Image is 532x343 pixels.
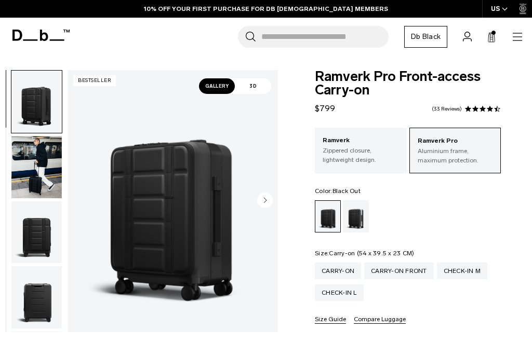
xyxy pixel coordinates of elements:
[323,135,399,146] p: Ramverk
[199,78,235,94] span: Gallery
[68,70,278,332] li: 1 / 10
[315,316,346,324] button: Size Guide
[315,284,364,301] a: Check-in L
[315,250,414,256] legend: Size:
[432,106,462,112] a: 33 reviews
[343,200,369,232] a: Silver
[257,192,273,210] button: Next slide
[235,78,271,94] span: 3D
[404,26,447,48] a: Db Black
[354,316,406,324] button: Compare Luggage
[323,146,399,164] p: Zippered closure, lightweight design.
[418,146,493,165] p: Aluminium frame, maximum protection.
[73,75,116,86] p: Bestseller
[329,250,414,257] span: Carry-on (54 x 39.5 x 23 CM)
[315,200,341,232] a: Black Out
[437,263,488,279] a: Check-in M
[11,71,62,133] img: Ramverk Pro Front-access Carry-on Black Out
[11,135,62,199] button: Ramverk Pro Front-access Carry-on Black Out
[68,70,278,332] img: Ramverk Pro Front-access Carry-on Black Out
[144,4,388,13] a: 10% OFF YOUR FIRST PURCHASE FOR DB [DEMOGRAPHIC_DATA] MEMBERS
[315,263,361,279] a: Carry-on
[418,136,493,146] p: Ramverk Pro
[315,188,361,194] legend: Color:
[11,70,62,133] button: Ramverk Pro Front-access Carry-on Black Out
[11,266,62,328] img: Ramverk Pro Front-access Carry-on Black Out
[332,187,361,195] span: Black Out
[364,263,434,279] a: Carry-on Front
[315,128,407,172] a: Ramverk Zippered closure, lightweight design.
[11,136,62,198] img: Ramverk Pro Front-access Carry-on Black Out
[11,201,62,264] img: Ramverk Pro Front-access Carry-on Black Out
[315,70,501,97] span: Ramverk Pro Front-access Carry-on
[315,103,335,113] span: $799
